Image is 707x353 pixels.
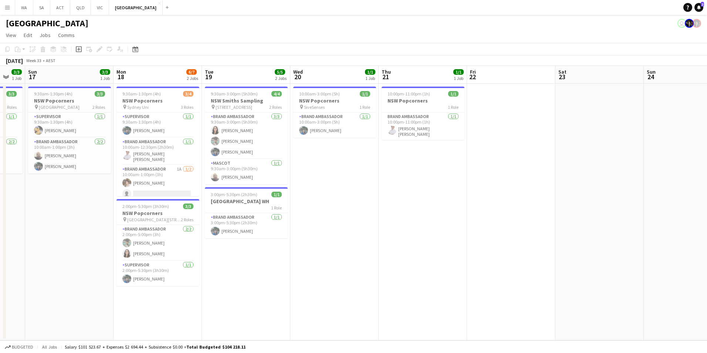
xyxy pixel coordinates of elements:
button: [GEOGRAPHIC_DATA] [109,0,163,15]
app-job-card: 9:30am-3:00pm (5h30m)4/4NSW Smiths Sampling [STREET_ADDRESS]2 RolesBrand Ambassador3/39:30am-3:00... [205,87,288,184]
span: 3/3 [183,204,193,209]
span: Sun [28,68,37,75]
app-card-role: Supervisor1/19:30am-1:30pm (4h)[PERSON_NAME] [28,112,111,138]
span: 9:30am-3:00pm (5h30m) [211,91,258,97]
span: 10:00am-3:00pm (5h) [299,91,340,97]
div: AEST [46,58,55,63]
h3: NSW Popcorners [293,97,376,104]
button: QLD [70,0,91,15]
h3: NSW Popcorners [116,97,199,104]
h3: NSW Smiths Sampling [205,97,288,104]
span: 18 [115,73,126,81]
app-card-role: Brand Ambassador3/39:30am-3:00pm (5h30m)[PERSON_NAME][PERSON_NAME][PERSON_NAME] [205,112,288,159]
span: View [6,32,16,38]
h3: NSW Popcorners [116,210,199,216]
span: 4/4 [271,91,282,97]
h3: NSW Popcorners [382,97,464,104]
span: 20 [292,73,303,81]
app-card-role: Brand Ambassador1/110:00pm-11:00pm (1h)[PERSON_NAME] [PERSON_NAME] [382,112,464,140]
app-job-card: 9:30am-1:30pm (4h)3/4NSW Popcorners Sydney Uni3 RolesSupervisor1/19:30am-1:30pm (4h)[PERSON_NAME]... [116,87,199,196]
div: [DATE] [6,57,23,64]
span: Mon [116,68,126,75]
span: 1 Role [271,205,282,211]
span: 22 [469,73,476,81]
span: 3 Roles [181,104,193,110]
app-card-role: Brand Ambassador1/110:00am-12:30pm (2h30m)[PERSON_NAME] [PERSON_NAME] [116,138,199,165]
span: 2 Roles [181,217,193,222]
span: 2 Roles [92,104,105,110]
span: 9:30am-1:30pm (4h) [122,91,161,97]
app-job-card: 9:30am-1:30pm (4h)3/3NSW Popcorners [GEOGRAPHIC_DATA]2 RolesSupervisor1/19:30am-1:30pm (4h)[PERSO... [28,87,111,174]
span: 1/1 [271,192,282,197]
app-card-role: Brand Ambassador1A1/210:00am-1:00pm (3h)[PERSON_NAME] [116,165,199,201]
span: [GEOGRAPHIC_DATA] [39,104,80,110]
div: 2 Jobs [187,75,198,81]
button: SA [33,0,50,15]
span: 5iveSenses [304,104,325,110]
h3: NSW Popcorners [28,97,111,104]
span: 17 [27,73,37,81]
span: Budgeted [12,344,33,350]
span: 10:00pm-11:00pm (1h) [388,91,430,97]
div: 2:00pm-5:30pm (3h30m)3/3NSW Popcorners [GEOGRAPHIC_DATA][STREET_ADDRESS][GEOGRAPHIC_DATA]2 RolesB... [116,199,199,286]
div: 1 Job [365,75,375,81]
span: 1 Role [448,104,459,110]
span: 1/1 [365,69,375,75]
app-user-avatar: Declan Murray [677,19,686,28]
span: Total Budgeted $104 218.11 [186,344,246,350]
div: 1 Job [454,75,463,81]
span: 19 [204,73,213,81]
span: 3/4 [183,91,193,97]
span: 2 [701,2,704,7]
span: 21 [380,73,391,81]
div: 1 Job [100,75,110,81]
app-user-avatar: Mauricio Torres Barquet [692,19,701,28]
a: Edit [21,30,35,40]
span: Week 33 [24,58,43,63]
span: Edit [24,32,32,38]
a: Comms [55,30,78,40]
span: [STREET_ADDRESS] [216,104,252,110]
button: Budgeted [4,343,34,351]
span: Tue [205,68,213,75]
button: ACT [50,0,70,15]
app-card-role: Brand Ambassador2/22:00pm-5:00pm (3h)[PERSON_NAME][PERSON_NAME] [116,225,199,261]
div: Salary $101 523.67 + Expenses $2 694.44 + Subsistence $0.00 = [65,344,246,350]
span: Sat [558,68,566,75]
app-job-card: 10:00am-3:00pm (5h)1/1NSW Popcorners 5iveSenses1 RoleBrand Ambassador1/110:00am-3:00pm (5h)[PERSO... [293,87,376,138]
span: 5/5 [275,69,285,75]
div: 3:00pm-5:30pm (2h30m)1/1[GEOGRAPHIC_DATA] WH1 RoleBrand Ambassador1/13:00pm-5:30pm (2h30m)[PERSON... [205,187,288,238]
div: 2 Jobs [275,75,287,81]
span: 2:00pm-5:30pm (3h30m) [122,204,169,209]
span: 3:00pm-5:30pm (2h30m) [211,192,257,197]
span: 1/1 [360,91,370,97]
span: Sydney Uni [127,104,149,110]
h3: [GEOGRAPHIC_DATA] WH [205,198,288,205]
span: 1 Role [359,104,370,110]
span: All jobs [41,344,58,350]
span: 3/3 [95,91,105,97]
span: Thu [382,68,391,75]
span: Sun [647,68,656,75]
span: 2 Roles [4,104,17,110]
span: 23 [557,73,566,81]
h1: [GEOGRAPHIC_DATA] [6,18,88,29]
span: 3/3 [6,91,17,97]
span: Wed [293,68,303,75]
app-job-card: 10:00pm-11:00pm (1h)1/1NSW Popcorners1 RoleBrand Ambassador1/110:00pm-11:00pm (1h)[PERSON_NAME] [... [382,87,464,140]
app-card-role: Supervisor1/19:30am-1:30pm (4h)[PERSON_NAME] [116,112,199,138]
app-card-role: Brand Ambassador1/13:00pm-5:30pm (2h30m)[PERSON_NAME] [205,213,288,238]
span: [GEOGRAPHIC_DATA][STREET_ADDRESS][GEOGRAPHIC_DATA] [127,217,181,222]
app-card-role: Brand Ambassador1/110:00am-3:00pm (5h)[PERSON_NAME] [293,112,376,138]
span: 6/7 [186,69,197,75]
app-card-role: Supervisor1/12:00pm-5:30pm (3h30m)[PERSON_NAME] [116,261,199,286]
button: VIC [91,0,109,15]
app-user-avatar: Mauricio Torres Barquet [685,19,694,28]
span: Jobs [40,32,51,38]
a: 2 [694,3,703,12]
span: 2 Roles [269,104,282,110]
